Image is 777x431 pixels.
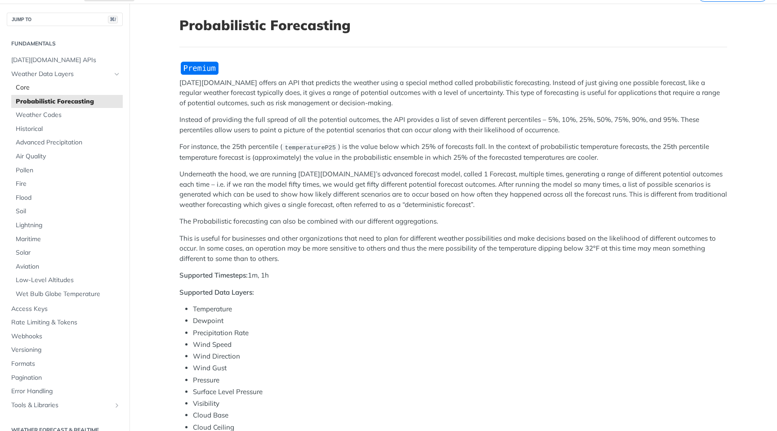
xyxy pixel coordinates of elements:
[16,193,121,202] span: Flood
[113,402,121,409] button: Show subpages for Tools & Libraries
[7,357,123,371] a: Formats
[193,340,727,350] li: Wind Speed
[7,385,123,398] a: Error Handling
[11,136,123,149] a: Advanced Precipitation
[7,330,123,343] a: Webhooks
[11,219,123,232] a: Lightning
[7,371,123,385] a: Pagination
[179,115,727,135] p: Instead of providing the full spread of all the potential outcomes, the API provides a list of se...
[11,373,121,382] span: Pagination
[7,67,123,81] a: Weather Data LayersHide subpages for Weather Data Layers
[16,221,121,230] span: Lightning
[113,71,121,78] button: Hide subpages for Weather Data Layers
[16,138,121,147] span: Advanced Precipitation
[193,351,727,362] li: Wind Direction
[16,248,121,257] span: Solar
[7,343,123,357] a: Versioning
[179,169,727,210] p: Underneath the hood, we are running [DATE][DOMAIN_NAME]’s advanced forecast model, called 1 Forec...
[7,13,123,26] button: JUMP TO⌘/
[11,387,121,396] span: Error Handling
[11,150,123,163] a: Air Quality
[179,78,727,108] p: [DATE][DOMAIN_NAME] offers an API that predicts the weather using a special method called probabi...
[16,97,121,106] span: Probabilistic Forecasting
[11,287,123,301] a: Wet Bulb Globe Temperature
[193,328,727,338] li: Precipitation Rate
[11,122,123,136] a: Historical
[16,152,121,161] span: Air Quality
[16,207,121,216] span: Soil
[16,180,121,189] span: Fire
[11,401,111,410] span: Tools & Libraries
[16,166,121,175] span: Pollen
[7,54,123,67] a: [DATE][DOMAIN_NAME] APIs
[285,144,335,151] span: temperatureP25
[11,233,123,246] a: Maritime
[7,40,123,48] h2: Fundamentals
[16,262,121,271] span: Aviation
[16,125,121,134] span: Historical
[179,142,727,162] p: For instance, the 25th percentile ( ) is the value below which 25% of forecasts fall. In the cont...
[16,276,121,285] span: Low-Level Altitudes
[11,81,123,94] a: Core
[11,205,123,218] a: Soil
[7,399,123,412] a: Tools & LibrariesShow subpages for Tools & Libraries
[193,316,727,326] li: Dewpoint
[11,359,121,368] span: Formats
[16,111,121,120] span: Weather Codes
[179,271,248,279] strong: Supported Timesteps:
[179,17,727,33] h1: Probabilistic Forecasting
[11,164,123,177] a: Pollen
[11,56,121,65] span: [DATE][DOMAIN_NAME] APIs
[16,235,121,244] span: Maritime
[193,387,727,397] li: Surface Level Pressure
[11,332,121,341] span: Webhooks
[179,216,727,227] p: The Probabilistic forecasting can also be combined with our different aggregations.
[193,410,727,421] li: Cloud Base
[16,290,121,299] span: Wet Bulb Globe Temperature
[11,70,111,79] span: Weather Data Layers
[193,363,727,373] li: Wind Gust
[193,375,727,386] li: Pressure
[7,302,123,316] a: Access Keys
[108,16,118,23] span: ⌘/
[179,270,727,281] p: 1m, 1h
[193,304,727,314] li: Temperature
[7,316,123,329] a: Rate Limiting & Tokens
[11,95,123,108] a: Probabilistic Forecasting
[11,346,121,355] span: Versioning
[11,246,123,260] a: Solar
[179,233,727,264] p: This is useful for businesses and other organizations that need to plan for different weather pos...
[11,305,121,314] span: Access Keys
[11,177,123,191] a: Fire
[11,274,123,287] a: Low-Level Altitudes
[11,260,123,274] a: Aviation
[11,318,121,327] span: Rate Limiting & Tokens
[193,399,727,409] li: Visibility
[11,191,123,205] a: Flood
[16,83,121,92] span: Core
[179,288,254,296] strong: Supported Data Layers:
[11,108,123,122] a: Weather Codes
